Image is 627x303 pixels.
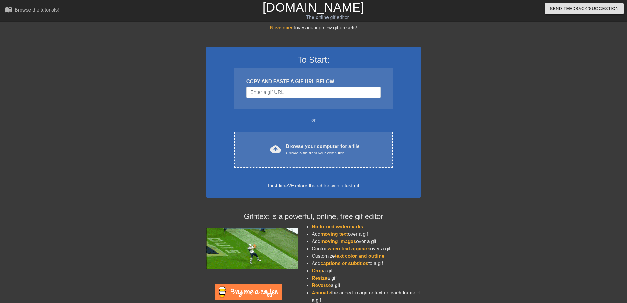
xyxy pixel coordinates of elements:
h4: Gifntext is a powerful, online, free gif editor [206,212,421,221]
span: No forced watermarks [312,224,363,229]
span: Send Feedback/Suggestion [550,5,619,13]
span: Animate [312,290,331,295]
input: Username [246,87,381,98]
li: a gif [312,267,421,275]
div: Browse the tutorials! [15,7,59,13]
li: Add over a gif [312,238,421,245]
span: text color and outline [335,253,385,259]
li: a gif [312,282,421,289]
li: Add to a gif [312,260,421,267]
span: Reverse [312,283,331,288]
span: November: [270,25,294,30]
div: First time? [214,182,413,190]
img: Buy Me A Coffee [215,284,282,300]
li: Customize [312,253,421,260]
div: COPY AND PASTE A GIF URL BELOW [246,78,381,85]
button: Send Feedback/Suggestion [545,3,624,14]
li: Add over a gif [312,231,421,238]
img: football_small.gif [206,228,298,269]
span: moving text [321,231,348,237]
a: Browse the tutorials! [5,6,59,15]
div: Browse your computer for a file [286,143,360,156]
div: Upload a file from your computer [286,150,360,156]
span: moving images [321,239,356,244]
div: Investigating new gif presets! [206,24,421,31]
span: Resize [312,275,327,281]
span: Crop [312,268,323,273]
li: a gif [312,275,421,282]
a: [DOMAIN_NAME] [262,1,364,14]
li: Control over a gif [312,245,421,253]
a: Explore the editor with a test gif [291,183,359,188]
div: or [222,116,405,124]
span: cloud_upload [270,143,281,154]
span: when text appears [328,246,370,251]
span: menu_book [5,6,12,13]
span: captions or subtitles [321,261,368,266]
h3: To Start: [214,55,413,65]
div: The online gif editor [212,14,443,21]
